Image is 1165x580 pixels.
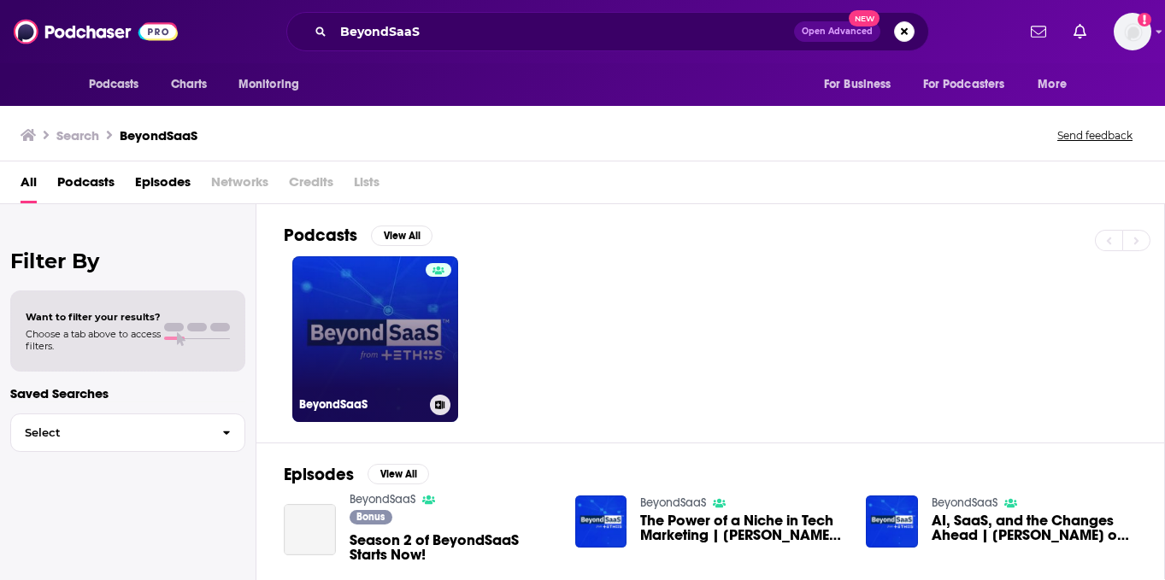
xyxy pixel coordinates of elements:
[824,73,891,97] span: For Business
[171,73,208,97] span: Charts
[160,68,218,101] a: Charts
[284,504,336,556] a: Season 2 of BeyondSaaS Starts Now!
[932,495,997,510] a: BeyondSaaS
[371,226,432,246] button: View All
[238,73,299,97] span: Monitoring
[354,168,380,203] span: Lists
[10,249,245,273] h2: Filter By
[866,495,918,548] img: AI, SaaS, and the Changes Ahead | Francis Brero on BeyondSaaS Ep 008
[932,513,1137,542] span: AI, SaaS, and the Changes Ahead | [PERSON_NAME] on BeyondSaaS Ep 008
[289,168,333,203] span: Credits
[14,15,178,48] img: Podchaser - Follow, Share and Rate Podcasts
[1114,13,1151,50] button: Show profile menu
[10,413,245,452] button: Select
[333,18,794,45] input: Search podcasts, credits, & more...
[286,12,929,51] div: Search podcasts, credits, & more...
[794,21,880,42] button: Open AdvancedNew
[211,168,268,203] span: Networks
[1024,17,1053,46] a: Show notifications dropdown
[89,73,139,97] span: Podcasts
[227,68,321,101] button: open menu
[26,328,161,352] span: Choose a tab above to access filters.
[299,397,423,412] h3: BeyondSaaS
[1026,68,1088,101] button: open menu
[350,492,415,507] a: BeyondSaaS
[56,127,99,144] h3: Search
[849,10,880,26] span: New
[284,225,432,246] a: PodcastsView All
[812,68,913,101] button: open menu
[1038,73,1067,97] span: More
[284,225,357,246] h2: Podcasts
[57,168,115,203] a: Podcasts
[284,464,354,485] h2: Episodes
[120,127,197,144] h3: BeyondSaaS
[1052,128,1138,143] button: Send feedback
[10,385,245,401] p: Saved Searches
[135,168,191,203] a: Episodes
[923,73,1005,97] span: For Podcasters
[284,464,429,485] a: EpisodesView All
[1138,13,1151,26] svg: Add a profile image
[932,513,1137,542] a: AI, SaaS, and the Changes Ahead | Francis Brero on BeyondSaaS Ep 008
[368,464,429,484] button: View All
[1067,17,1093,46] a: Show notifications dropdown
[1114,13,1151,50] span: Logged in as KSKristina
[1114,13,1151,50] img: User Profile
[77,68,162,101] button: open menu
[640,513,845,542] span: The Power of a Niche in Tech Marketing | [PERSON_NAME] on BeyondSaaS Ep 005
[26,311,161,323] span: Want to filter your results?
[640,495,706,510] a: BeyondSaaS
[356,512,385,522] span: Bonus
[350,533,555,562] a: Season 2 of BeyondSaaS Starts Now!
[11,427,209,438] span: Select
[292,256,458,422] a: BeyondSaaS
[802,27,873,36] span: Open Advanced
[912,68,1030,101] button: open menu
[21,168,37,203] a: All
[640,513,845,542] a: The Power of a Niche in Tech Marketing | Jeff Borello on BeyondSaaS Ep 005
[575,495,627,548] img: The Power of a Niche in Tech Marketing | Jeff Borello on BeyondSaaS Ep 005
